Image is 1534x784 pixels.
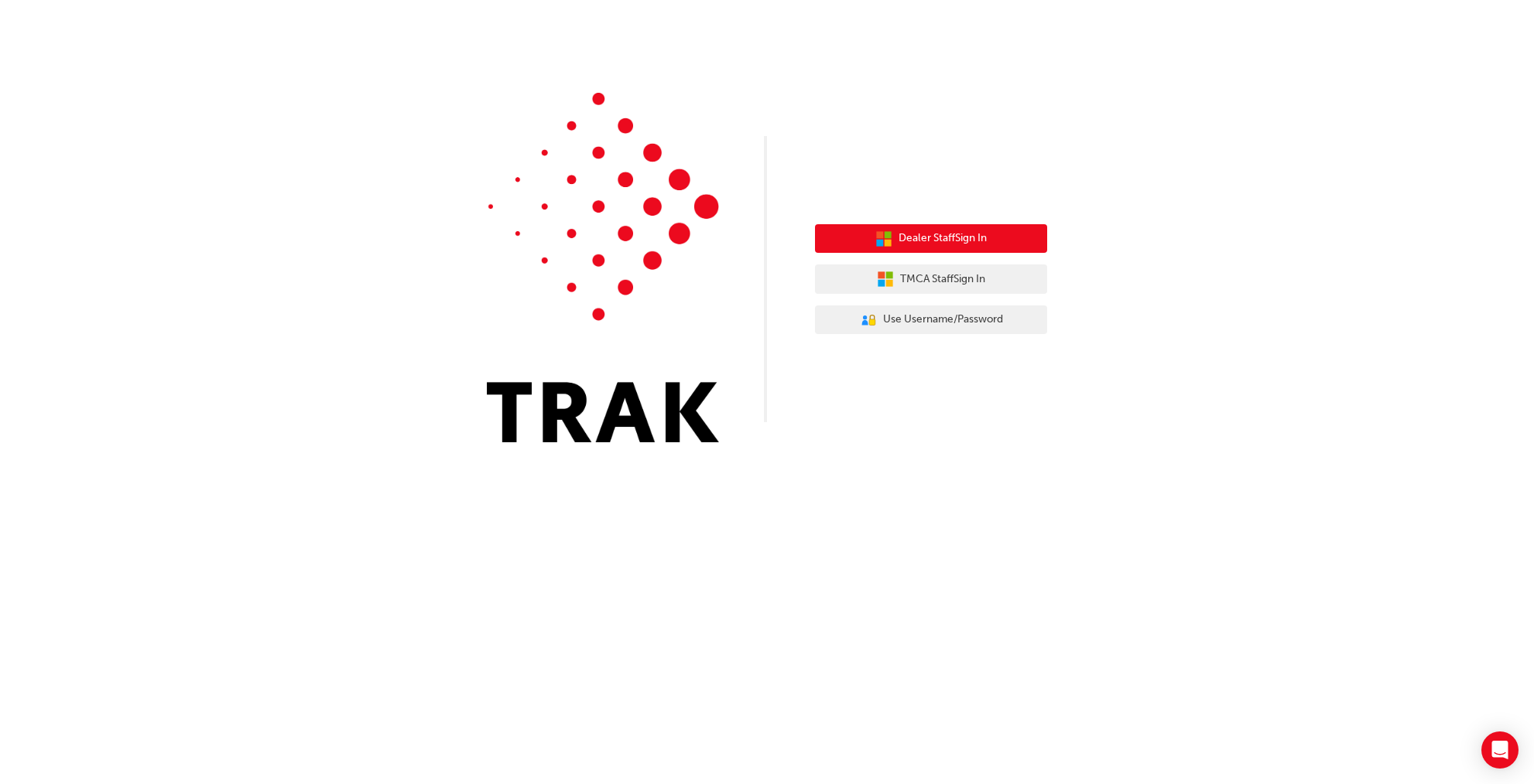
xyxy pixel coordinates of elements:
[899,230,987,247] span: Dealer Staff Sign In
[900,271,985,288] span: TMCA Staff Sign In
[815,264,1047,294] button: TMCA StaffSign In
[815,305,1047,335] button: Use Username/Password
[883,311,1003,329] span: Use Username/Password
[487,93,719,442] img: Trak
[1481,731,1519,769] div: Open Intercom Messenger
[815,224,1047,254] button: Dealer StaffSign In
